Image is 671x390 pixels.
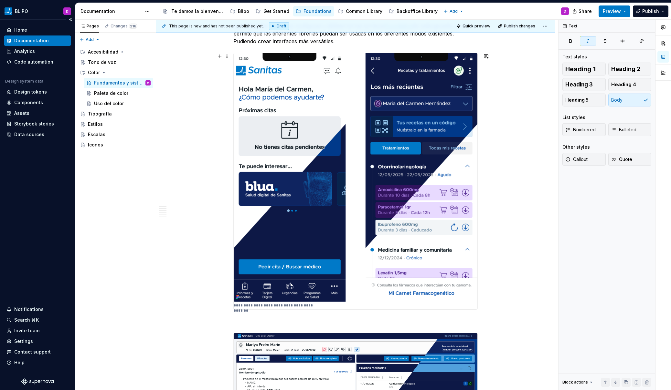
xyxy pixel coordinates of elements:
[633,5,668,17] button: Publish
[599,5,630,17] button: Preview
[4,357,71,368] button: Help
[562,94,606,106] button: Heading 5
[4,119,71,129] a: Storybook stories
[233,22,478,45] p: Los diferentes modos se configuran y definen en los archivos de cada garante, lo que permite que ...
[78,35,102,44] button: Add
[564,9,566,14] div: D
[78,140,153,150] a: Iconos
[565,81,593,88] span: Heading 3
[346,8,382,15] div: Common Library
[1,4,74,18] button: BLIPOD
[160,6,226,16] a: ¡Te damos la bienvenida a Blipo!
[4,97,71,108] a: Components
[562,153,606,166] button: Callout
[608,63,652,75] button: Heading 2
[562,378,594,387] div: Block actions
[504,24,535,29] span: Publish changes
[88,69,100,76] div: Color
[4,46,71,56] a: Analytics
[304,8,332,15] div: Foundations
[21,378,54,385] svg: Supernova Logo
[88,121,103,127] div: Estilos
[14,306,44,313] div: Notifications
[94,80,144,86] div: Fundamentos y sistema
[86,37,94,42] span: Add
[4,35,71,46] a: Documentation
[608,123,652,136] button: Bulleted
[88,131,105,138] div: Escalas
[111,24,137,29] div: Changes
[5,7,12,15] img: 45309493-d480-4fb3-9f86-8e3098b627c9.png
[293,6,334,16] a: Foundations
[170,8,224,15] div: ¡Te damos la bienvenida a Blipo!
[611,156,632,163] span: Quote
[4,25,71,35] a: Home
[234,53,477,301] img: d70d3a37-6012-49ce-8141-f95f4b54f26f.png
[450,9,458,14] span: Add
[78,109,153,119] a: Tipografía
[88,111,112,117] div: Tipografía
[386,6,440,16] a: Backoffice Library
[14,48,35,55] div: Analytics
[78,57,153,67] a: Tono de voz
[579,8,592,15] span: Share
[78,67,153,78] div: Color
[14,131,44,138] div: Data sources
[562,54,587,60] div: Text styles
[335,6,385,16] a: Common Library
[562,78,606,91] button: Heading 3
[496,22,538,31] button: Publish changes
[94,100,124,107] div: Uso del color
[14,349,51,355] div: Contact support
[454,22,493,31] button: Quick preview
[4,336,71,346] a: Settings
[15,8,28,15] div: BLIPO
[4,304,71,315] button: Notifications
[88,142,103,148] div: Iconos
[569,5,596,17] button: Share
[14,37,49,44] div: Documentation
[80,24,99,29] div: Pages
[603,8,621,15] span: Preview
[228,6,252,16] a: Blipo
[14,99,43,106] div: Components
[66,9,69,14] div: D
[14,121,54,127] div: Storybook stories
[14,327,39,334] div: Invite team
[14,59,53,65] div: Code automation
[88,59,116,65] div: Tono de voz
[562,63,606,75] button: Heading 1
[611,126,636,133] span: Bulleted
[4,108,71,118] a: Assets
[565,156,588,163] span: Callout
[66,15,75,24] button: Collapse sidebar
[608,153,652,166] button: Quote
[4,87,71,97] a: Design tokens
[4,129,71,140] a: Data sources
[463,24,490,29] span: Quick preview
[562,144,590,150] div: Other styles
[147,80,149,86] div: D
[14,27,27,33] div: Home
[4,57,71,67] a: Code automation
[78,47,153,57] div: Accesibilidad
[80,8,142,15] div: Documentation
[253,6,292,16] a: Get Started
[238,8,249,15] div: Blipo
[14,89,47,95] div: Design tokens
[94,90,128,96] div: Paleta de color
[277,24,286,29] span: Draft
[611,66,640,72] span: Heading 2
[84,78,153,88] a: Fundamentos y sistemaD
[642,8,659,15] span: Publish
[4,347,71,357] button: Contact support
[129,24,137,29] span: 216
[84,98,153,109] a: Uso del color
[14,317,39,323] div: Search ⌘K
[4,315,71,325] button: Search ⌘K
[160,5,440,18] div: Page tree
[562,380,588,385] div: Block actions
[78,129,153,140] a: Escalas
[263,8,289,15] div: Get Started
